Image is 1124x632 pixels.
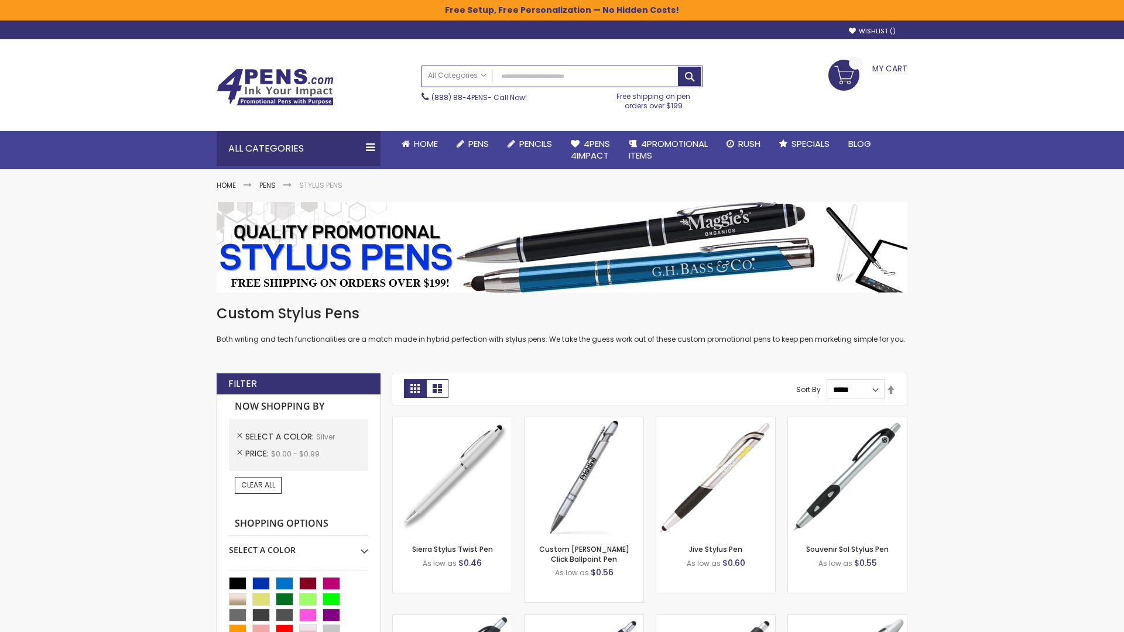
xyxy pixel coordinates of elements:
[431,92,527,102] span: - Call Now!
[796,384,821,394] label: Sort By
[404,379,426,398] strong: Grid
[245,448,271,459] span: Price
[525,417,643,427] a: Custom Alex II Click Ballpoint Pen-Silver
[259,180,276,190] a: Pens
[414,138,438,150] span: Home
[788,614,907,624] a: Twist Highlighter-Pen Stylus Combo-Silver
[854,557,877,569] span: $0.55
[591,566,614,578] span: $0.56
[689,544,742,554] a: Jive Stylus Pen
[423,558,457,568] span: As low as
[656,417,775,427] a: Jive Stylus Pen-Silver
[392,131,447,157] a: Home
[770,131,839,157] a: Specials
[788,417,907,427] a: Souvenir Sol Stylus Pen-Silver
[656,614,775,624] a: Souvenir® Emblem Stylus Pen-Silver
[235,477,282,493] a: Clear All
[228,377,257,390] strong: Filter
[229,536,368,556] div: Select A Color
[561,131,619,169] a: 4Pens4impact
[271,449,320,459] span: $0.00 - $0.99
[217,202,907,293] img: Stylus Pens
[849,27,896,36] a: Wishlist
[839,131,880,157] a: Blog
[555,568,589,578] span: As low as
[791,138,830,150] span: Specials
[422,66,492,85] a: All Categories
[217,304,907,323] h1: Custom Stylus Pens
[217,68,334,106] img: 4Pens Custom Pens and Promotional Products
[525,614,643,624] a: Epiphany Stylus Pens-Silver
[498,131,561,157] a: Pencils
[818,558,852,568] span: As low as
[229,394,368,419] strong: Now Shopping by
[605,87,703,111] div: Free shipping on pen orders over $199
[458,557,482,569] span: $0.46
[393,417,512,427] a: Stypen-35-Silver
[717,131,770,157] a: Rush
[412,544,493,554] a: Sierra Stylus Twist Pen
[428,71,486,80] span: All Categories
[619,131,717,169] a: 4PROMOTIONALITEMS
[722,557,745,569] span: $0.60
[571,138,610,162] span: 4Pens 4impact
[393,417,512,536] img: Stypen-35-Silver
[806,544,889,554] a: Souvenir Sol Stylus Pen
[687,558,721,568] span: As low as
[848,138,871,150] span: Blog
[299,180,342,190] strong: Stylus Pens
[217,304,907,345] div: Both writing and tech functionalities are a match made in hybrid perfection with stylus pens. We ...
[468,138,489,150] span: Pens
[241,480,275,490] span: Clear All
[217,131,381,166] div: All Categories
[656,417,775,536] img: Jive Stylus Pen-Silver
[629,138,708,162] span: 4PROMOTIONAL ITEMS
[539,544,629,564] a: Custom [PERSON_NAME] Click Ballpoint Pen
[447,131,498,157] a: Pens
[525,417,643,536] img: Custom Alex II Click Ballpoint Pen-Silver
[217,180,236,190] a: Home
[431,92,488,102] a: (888) 88-4PENS
[229,511,368,537] strong: Shopping Options
[316,432,335,442] span: Silver
[788,417,907,536] img: Souvenir Sol Stylus Pen-Silver
[738,138,760,150] span: Rush
[393,614,512,624] a: React Stylus Grip Pen-Silver
[519,138,552,150] span: Pencils
[245,431,316,442] span: Select A Color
